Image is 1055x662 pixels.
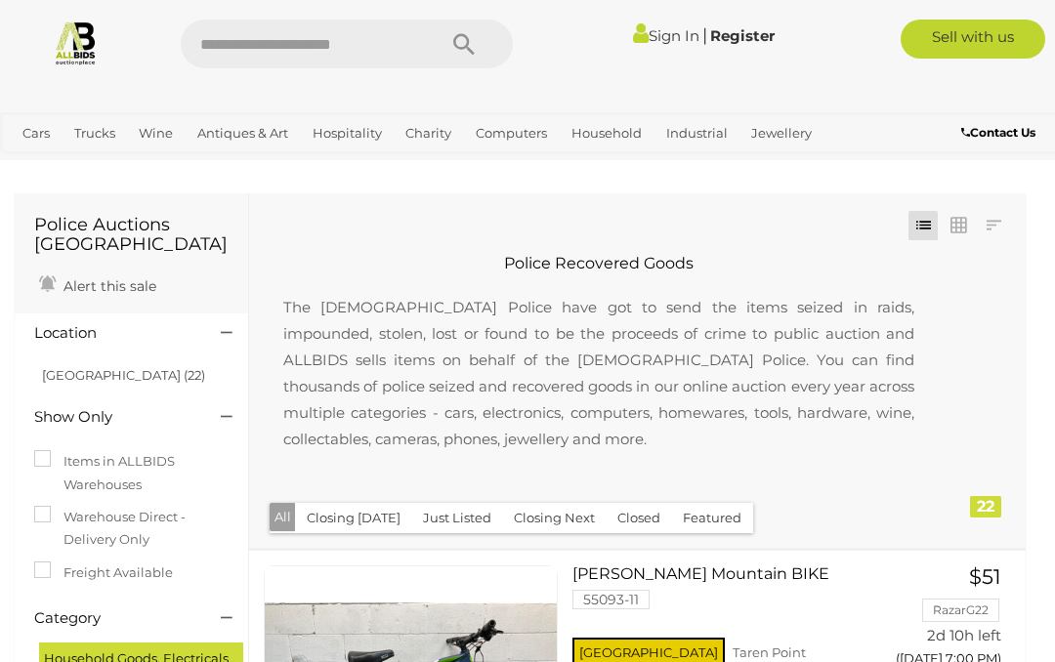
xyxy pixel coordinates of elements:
span: | [702,24,707,46]
a: Wine [131,117,181,149]
button: Search [415,20,513,68]
a: Trucks [66,117,123,149]
a: Industrial [658,117,736,149]
div: 22 [970,496,1001,517]
h2: Police Recovered Goods [264,255,934,272]
span: Alert this sale [59,277,156,295]
p: The [DEMOGRAPHIC_DATA] Police have got to send the items seized in raids, impounded, stolen, lost... [264,274,934,472]
label: Warehouse Direct - Delivery Only [34,506,229,552]
a: Household [564,117,650,149]
b: Contact Us [961,125,1035,140]
a: Hospitality [305,117,390,149]
h1: Police Auctions [GEOGRAPHIC_DATA] [34,216,229,255]
button: Just Listed [411,503,503,533]
button: Featured [671,503,753,533]
span: $51 [969,564,1001,589]
a: Register [710,26,775,45]
a: Charity [398,117,459,149]
h4: Show Only [34,409,191,426]
a: [GEOGRAPHIC_DATA] (22) [42,367,205,383]
a: Antiques & Art [190,117,296,149]
a: Computers [468,117,555,149]
button: Closing [DATE] [295,503,412,533]
button: All [270,503,296,531]
a: Sign In [633,26,699,45]
label: Items in ALLBIDS Warehouses [34,450,229,496]
label: Freight Available [34,561,173,584]
a: Alert this sale [34,269,161,299]
a: Office [15,149,67,182]
button: Closing Next [502,503,607,533]
h4: Location [34,325,191,342]
img: Allbids.com.au [53,20,99,65]
a: [GEOGRAPHIC_DATA] [140,149,294,182]
h4: Category [34,610,191,627]
button: Closed [606,503,672,533]
a: Sell with us [901,20,1046,59]
a: Cars [15,117,58,149]
a: Contact Us [961,122,1040,144]
a: Jewellery [743,117,820,149]
a: Sports [76,149,132,182]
